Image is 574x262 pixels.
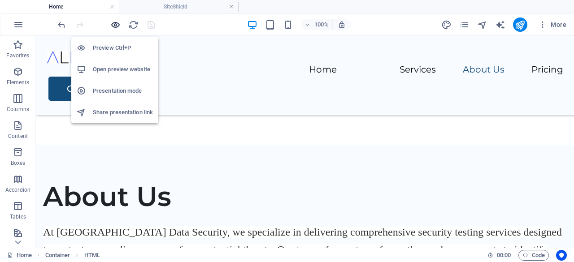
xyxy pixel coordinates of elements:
h6: 100% [314,19,329,30]
h6: Open preview website [93,64,153,75]
button: 100% [301,19,333,30]
h6: Share presentation link [93,107,153,118]
span: 00 00 [497,250,511,261]
span: More [538,20,566,29]
i: Publish [515,20,525,30]
span: Code [522,250,545,261]
span: Click to select. Double-click to edit [84,250,100,261]
nav: breadcrumb [45,250,100,261]
p: Boxes [11,159,26,167]
a: Click to cancel selection. Double-click to open Pages [7,250,32,261]
p: Accordion [5,186,30,193]
i: Design (Ctrl+Alt+Y) [441,20,452,30]
i: AI Writer [495,20,505,30]
p: Content [8,133,28,140]
span: : [503,252,504,258]
i: Pages (Ctrl+Alt+S) [459,20,470,30]
h6: Preview Ctrl+P [93,43,153,53]
button: undo [56,19,67,30]
h6: Presentation mode [93,86,153,96]
i: Reload page [128,20,139,30]
p: Favorites [6,52,29,59]
p: Columns [7,106,29,113]
button: publish [513,17,527,32]
h4: SiteShield [119,2,239,12]
p: Elements [7,79,30,86]
button: design [441,19,452,30]
p: Tables [10,213,26,220]
button: Usercentrics [556,250,567,261]
button: pages [459,19,470,30]
button: More [535,17,570,32]
h6: Session time [487,250,511,261]
button: Code [518,250,549,261]
span: Click to select. Double-click to edit [45,250,70,261]
button: reload [128,19,139,30]
i: On resize automatically adjust zoom level to fit chosen device. [338,21,346,29]
button: navigator [477,19,488,30]
button: text_generator [495,19,506,30]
